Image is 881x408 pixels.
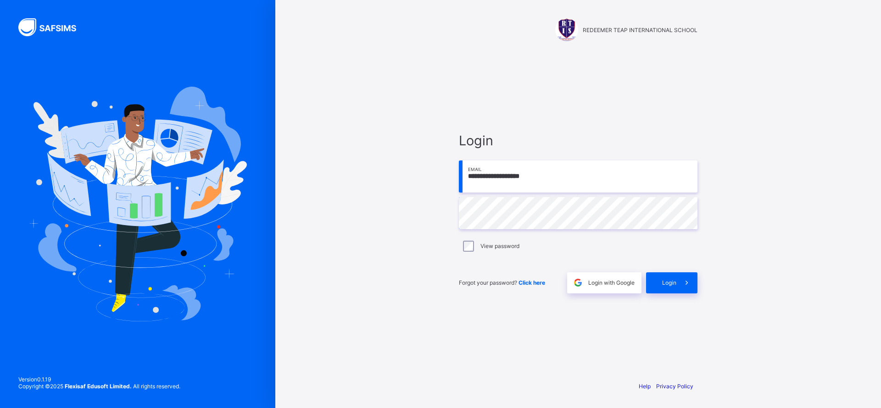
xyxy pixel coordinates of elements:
strong: Flexisaf Edusoft Limited. [65,383,132,390]
span: Login with Google [588,279,635,286]
span: REDEEMER TEAP INTERNATIONAL SCHOOL [583,27,697,33]
img: SAFSIMS Logo [18,18,87,36]
a: Privacy Policy [656,383,693,390]
span: Forgot your password? [459,279,545,286]
span: Copyright © 2025 All rights reserved. [18,383,180,390]
span: Version 0.1.19 [18,376,180,383]
img: Hero Image [28,87,247,321]
span: Login [662,279,676,286]
a: Click here [519,279,545,286]
a: Help [639,383,651,390]
img: google.396cfc9801f0270233282035f929180a.svg [573,277,583,288]
label: View password [480,243,519,249]
span: Login [459,132,697,149]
